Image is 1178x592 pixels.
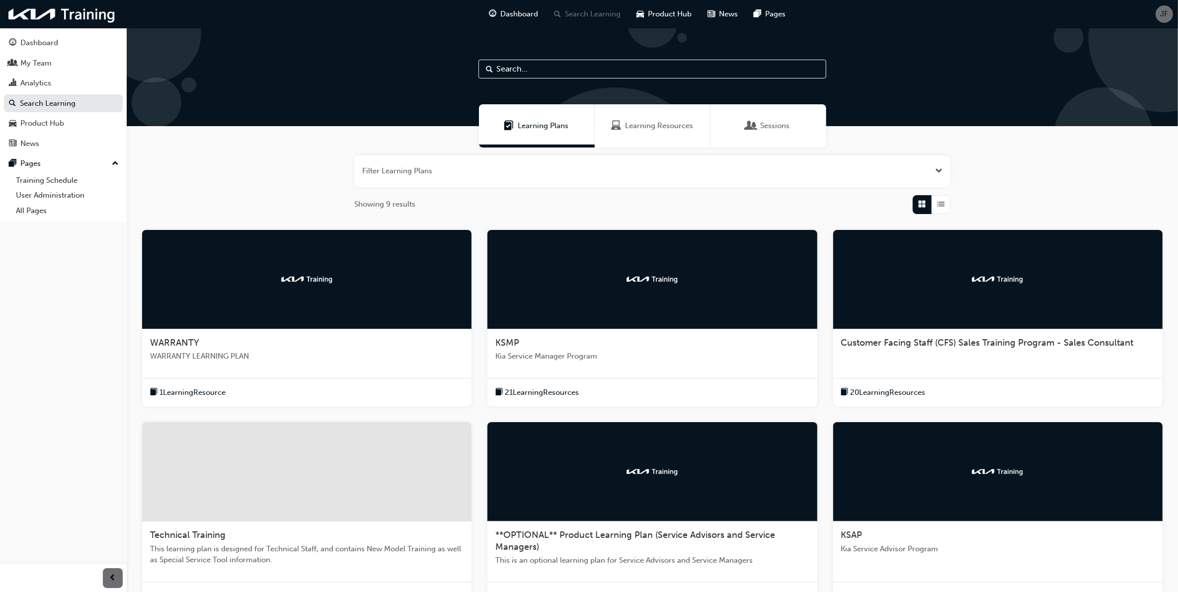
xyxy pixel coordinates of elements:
span: Search [486,64,493,75]
button: book-icon20LearningResources [841,386,926,399]
span: Grid [919,199,926,210]
span: book-icon [495,386,503,399]
span: WARRANTY [150,337,199,348]
a: Learning PlansLearning Plans [479,104,595,148]
div: Dashboard [20,37,58,49]
span: Customer Facing Staff (CFS) Sales Training Program - Sales Consultant [841,337,1134,348]
img: kia-training [970,274,1025,284]
img: kia-training [625,274,680,284]
input: Search... [478,60,826,78]
a: Analytics [4,74,123,92]
span: news-icon [708,8,715,20]
span: news-icon [9,140,16,148]
span: guage-icon [9,39,16,48]
div: Analytics [20,77,51,89]
span: Kia Service Manager Program [495,351,809,362]
a: news-iconNews [700,4,746,24]
a: kia-trainingCustomer Facing Staff (CFS) Sales Training Program - Sales Consultantbook-icon20Learn... [833,230,1163,407]
button: Pages [4,154,123,173]
span: 1 Learning Resource [159,387,226,398]
div: My Team [20,58,52,69]
span: KSAP [841,529,863,540]
span: Dashboard [501,8,539,20]
span: 20 Learning Resources [851,387,926,398]
a: Learning ResourcesLearning Resources [595,104,710,148]
span: Search Learning [565,8,621,20]
span: Showing 9 results [354,199,415,210]
img: kia-training [625,467,680,477]
a: search-iconSearch Learning [547,4,629,24]
a: kia-trainingKSMPKia Service Manager Programbook-icon21LearningResources [487,230,817,407]
span: Product Hub [648,8,692,20]
span: Learning Plans [504,120,514,132]
button: book-icon1LearningResource [150,386,226,399]
a: guage-iconDashboard [481,4,547,24]
span: book-icon [841,386,849,399]
span: JF [1161,8,1169,20]
span: Learning Resources [611,120,621,132]
span: search-icon [9,99,16,108]
div: Pages [20,158,41,169]
span: Technical Training [150,529,226,540]
span: WARRANTY LEARNING PLAN [150,351,464,362]
span: car-icon [637,8,644,20]
a: All Pages [12,203,123,219]
img: kia-training [280,274,334,284]
button: DashboardMy TeamAnalyticsSearch LearningProduct HubNews [4,32,123,154]
span: **OPTIONAL** Product Learning Plan (Service Advisors and Service Managers) [495,529,775,552]
span: 21 Learning Resources [505,387,579,398]
span: search-icon [554,8,561,20]
button: Open the filter [935,165,942,177]
img: kia-training [5,4,119,24]
button: JF [1156,5,1173,23]
a: User Administration [12,188,123,203]
span: Pages [766,8,786,20]
span: Sessions [761,120,790,132]
img: kia-training [970,467,1025,477]
span: pages-icon [9,159,16,168]
a: Search Learning [4,94,123,113]
span: Sessions [747,120,757,132]
a: pages-iconPages [746,4,794,24]
span: This is an optional learning plan for Service Advisors and Service Managers [495,555,809,566]
span: guage-icon [489,8,497,20]
a: Product Hub [4,114,123,133]
span: book-icon [150,386,157,399]
div: News [20,138,39,149]
a: car-iconProduct Hub [629,4,700,24]
span: chart-icon [9,79,16,88]
span: List [938,199,945,210]
span: Kia Service Advisor Program [841,543,1155,555]
span: car-icon [9,119,16,128]
a: SessionsSessions [710,104,826,148]
span: News [719,8,738,20]
span: prev-icon [109,572,117,585]
span: up-icon [112,157,119,170]
a: kia-trainingWARRANTYWARRANTY LEARNING PLANbook-icon1LearningResource [142,230,471,407]
a: My Team [4,54,123,73]
span: Learning Plans [518,120,569,132]
a: News [4,135,123,153]
span: Learning Resources [625,120,693,132]
div: Product Hub [20,118,64,129]
span: people-icon [9,59,16,68]
span: KSMP [495,337,519,348]
button: book-icon21LearningResources [495,386,579,399]
a: Training Schedule [12,173,123,188]
a: Dashboard [4,34,123,52]
span: This learning plan is designed for Technical Staff, and contains New Model Training as well as Sp... [150,543,464,566]
span: pages-icon [754,8,762,20]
